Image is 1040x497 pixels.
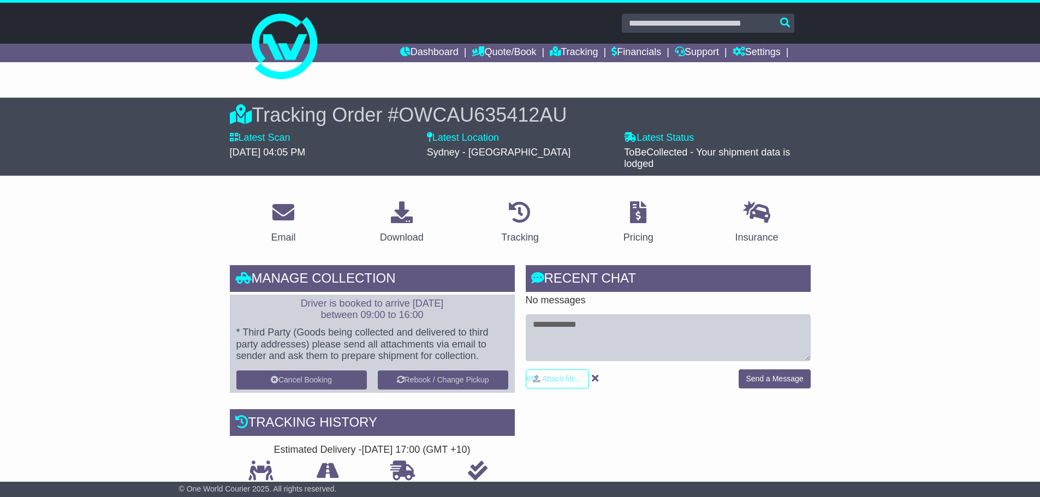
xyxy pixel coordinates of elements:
[550,44,598,62] a: Tracking
[378,370,508,390] button: Rebook / Change Pickup
[271,230,295,245] div: Email
[264,197,302,249] a: Email
[472,44,536,62] a: Quote/Book
[427,147,570,158] span: Sydney - [GEOGRAPHIC_DATA]
[616,197,661,249] a: Pricing
[399,104,567,126] span: OWCAU635412AU
[362,444,471,456] div: [DATE] 17:00 (GMT +10)
[236,370,367,390] button: Cancel Booking
[494,197,545,249] a: Tracking
[623,230,653,245] div: Pricing
[380,230,424,245] div: Download
[400,44,459,62] a: Dashboard
[675,44,719,62] a: Support
[236,327,508,362] p: * Third Party (Goods being collected and delivered to third party addresses) please send all atta...
[739,369,810,388] button: Send a Message
[624,132,694,144] label: Latest Status
[236,298,508,321] p: Driver is booked to arrive [DATE] between 09:00 to 16:00
[230,444,515,456] div: Estimated Delivery -
[230,409,515,439] div: Tracking history
[735,230,778,245] div: Insurance
[526,265,811,295] div: RECENT CHAT
[373,197,431,249] a: Download
[728,197,786,249] a: Insurance
[611,44,661,62] a: Financials
[230,147,306,158] span: [DATE] 04:05 PM
[733,44,781,62] a: Settings
[230,132,290,144] label: Latest Scan
[230,265,515,295] div: Manage collection
[501,230,538,245] div: Tracking
[179,484,337,493] span: © One World Courier 2025. All rights reserved.
[526,295,811,307] p: No messages
[624,147,790,170] span: ToBeCollected - Your shipment data is lodged
[230,103,811,127] div: Tracking Order #
[427,132,499,144] label: Latest Location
